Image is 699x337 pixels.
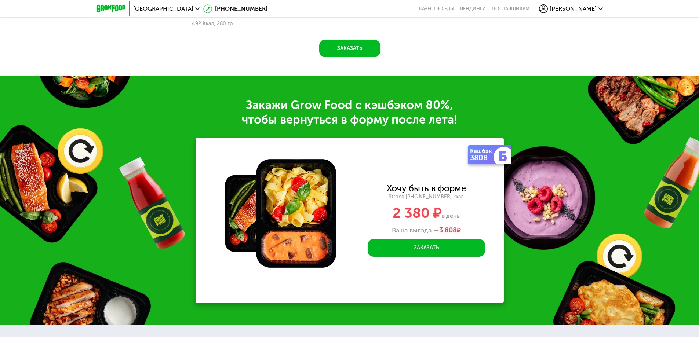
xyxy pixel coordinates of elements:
[387,184,466,193] div: Хочу быть в форме
[319,40,380,57] button: Заказать
[470,148,495,154] div: Кешбэк
[460,6,486,12] a: Вендинги
[439,227,461,235] span: ₽
[368,239,485,257] button: Заказать
[133,6,193,12] span: [GEOGRAPHIC_DATA]
[393,205,442,221] span: 2 380 ₽
[349,227,504,235] div: Ваша выгода —
[419,6,454,12] a: Качество еды
[442,212,460,219] span: в день
[470,154,495,161] div: 3808
[203,4,267,13] a: [PHONE_NUMBER]
[439,226,457,234] span: 3 808
[349,194,504,200] div: Strong [PHONE_NUMBER] ккал
[550,6,597,12] span: [PERSON_NAME]
[492,6,529,12] div: поставщикам
[192,21,285,27] div: 492 Ккал, 280 гр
